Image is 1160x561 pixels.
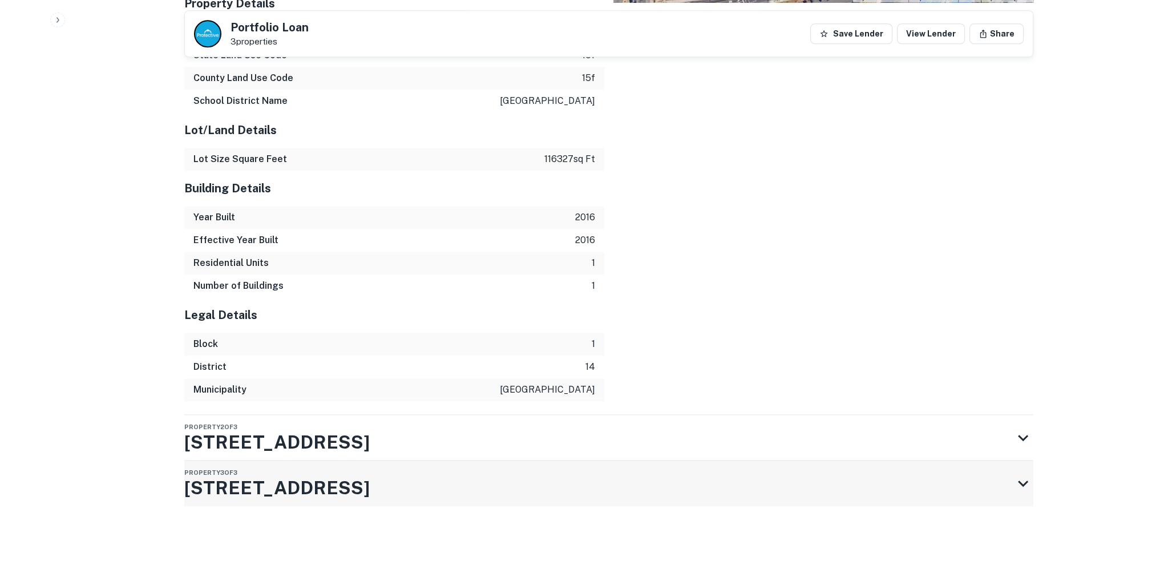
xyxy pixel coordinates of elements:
p: 2016 [575,211,595,224]
h6: Effective Year Built [193,233,278,247]
h6: District [193,360,227,374]
p: [GEOGRAPHIC_DATA] [500,383,595,397]
h6: Lot Size Square Feet [193,152,287,166]
h6: School District Name [193,94,288,108]
p: 3 properties [231,37,309,47]
h6: Year Built [193,211,235,224]
h3: [STREET_ADDRESS] [184,474,370,502]
p: 14 [585,360,595,374]
p: 1 [592,256,595,270]
h6: Number of Buildings [193,279,284,293]
button: Share [969,23,1024,44]
p: 1 [592,279,595,293]
h6: Municipality [193,383,246,397]
h5: Building Details [184,180,604,197]
div: Property2of3[STREET_ADDRESS] [184,415,1033,461]
span: Property 2 of 3 [184,423,237,430]
h5: Lot/Land Details [184,122,604,139]
span: Property 3 of 3 [184,469,237,476]
p: 2016 [575,233,595,247]
p: 15f [582,71,595,85]
h6: Residential Units [193,256,269,270]
h6: County Land Use Code [193,71,293,85]
iframe: Chat Widget [1103,470,1160,524]
h5: Legal Details [184,306,604,324]
h3: [STREET_ADDRESS] [184,429,370,456]
p: 116327 sq ft [544,152,595,166]
p: 1 [592,337,595,351]
h5: Portfolio Loan [231,22,309,33]
a: View Lender [897,23,965,44]
p: [GEOGRAPHIC_DATA] [500,94,595,108]
div: Property3of3[STREET_ADDRESS] [184,461,1033,506]
h6: Block [193,337,218,351]
button: Save Lender [810,23,892,44]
